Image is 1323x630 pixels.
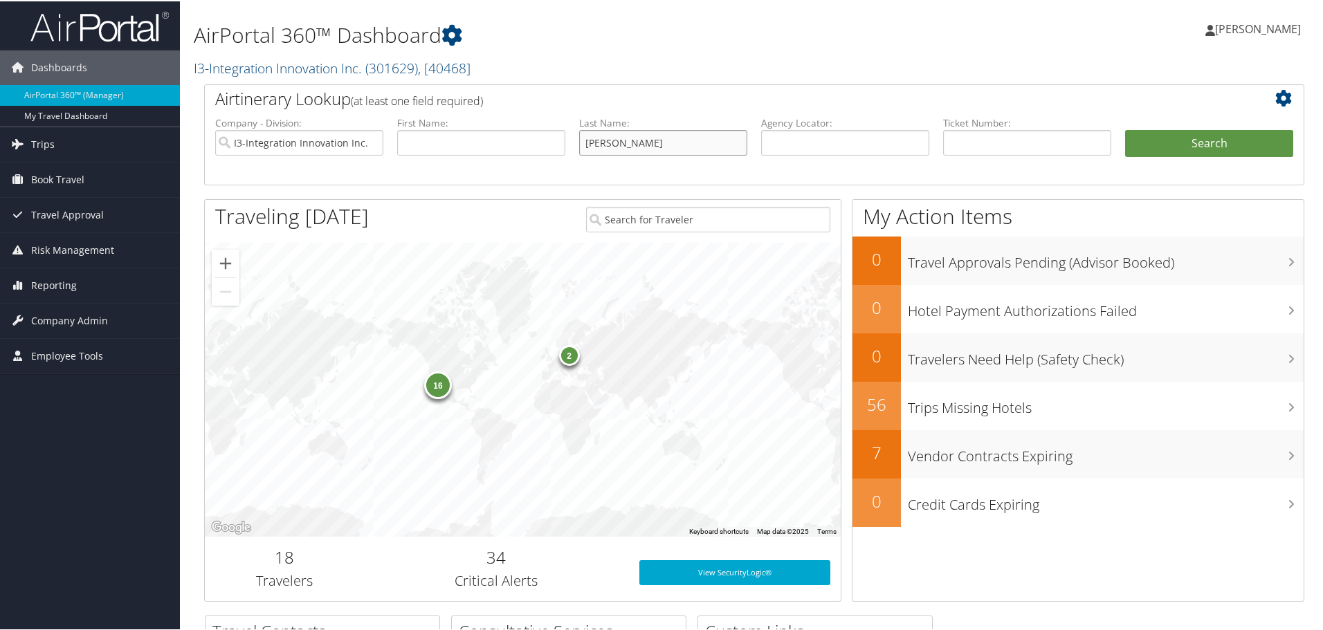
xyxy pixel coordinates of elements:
[31,126,55,160] span: Trips
[908,438,1304,465] h3: Vendor Contracts Expiring
[31,161,84,196] span: Book Travel
[31,337,103,372] span: Employee Tools
[31,196,104,231] span: Travel Approval
[908,293,1304,319] h3: Hotel Payment Authorizations Failed
[194,57,471,76] a: I3-Integration Innovation Inc.
[1205,7,1315,48] a: [PERSON_NAME]
[194,19,941,48] h1: AirPortal 360™ Dashboard
[215,86,1202,109] h2: Airtinerary Lookup
[852,235,1304,284] a: 0Travel Approvals Pending (Advisor Booked)
[757,526,809,534] span: Map data ©2025
[1215,20,1301,35] span: [PERSON_NAME]
[852,295,901,318] h2: 0
[943,115,1111,129] label: Ticket Number:
[852,284,1304,332] a: 0Hotel Payment Authorizations Failed
[351,92,483,107] span: (at least one field required)
[374,570,619,589] h3: Critical Alerts
[208,517,254,535] a: Open this area in Google Maps (opens a new window)
[852,201,1304,230] h1: My Action Items
[852,488,901,512] h2: 0
[586,205,830,231] input: Search for Traveler
[31,49,87,84] span: Dashboards
[365,57,418,76] span: ( 301629 )
[31,232,114,266] span: Risk Management
[558,343,579,364] div: 2
[397,115,565,129] label: First Name:
[852,477,1304,526] a: 0Credit Cards Expiring
[215,570,354,589] h3: Travelers
[908,390,1304,416] h3: Trips Missing Hotels
[852,332,1304,380] a: 0Travelers Need Help (Safety Check)
[418,57,471,76] span: , [ 40468 ]
[215,201,369,230] h1: Traveling [DATE]
[852,391,901,415] h2: 56
[852,246,901,270] h2: 0
[908,487,1304,513] h3: Credit Cards Expiring
[852,343,901,367] h2: 0
[424,369,452,397] div: 16
[908,245,1304,271] h3: Travel Approvals Pending (Advisor Booked)
[579,115,747,129] label: Last Name:
[817,526,837,534] a: Terms (opens in new tab)
[212,277,239,304] button: Zoom out
[30,9,169,41] img: airportal-logo.png
[374,544,619,568] h2: 34
[215,544,354,568] h2: 18
[1125,129,1293,156] button: Search
[852,380,1304,429] a: 56Trips Missing Hotels
[908,342,1304,368] h3: Travelers Need Help (Safety Check)
[639,559,830,584] a: View SecurityLogic®
[761,115,929,129] label: Agency Locator:
[689,526,749,535] button: Keyboard shortcuts
[852,429,1304,477] a: 7Vendor Contracts Expiring
[31,267,77,302] span: Reporting
[212,248,239,276] button: Zoom in
[31,302,108,337] span: Company Admin
[852,440,901,463] h2: 7
[208,517,254,535] img: Google
[215,115,383,129] label: Company - Division:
